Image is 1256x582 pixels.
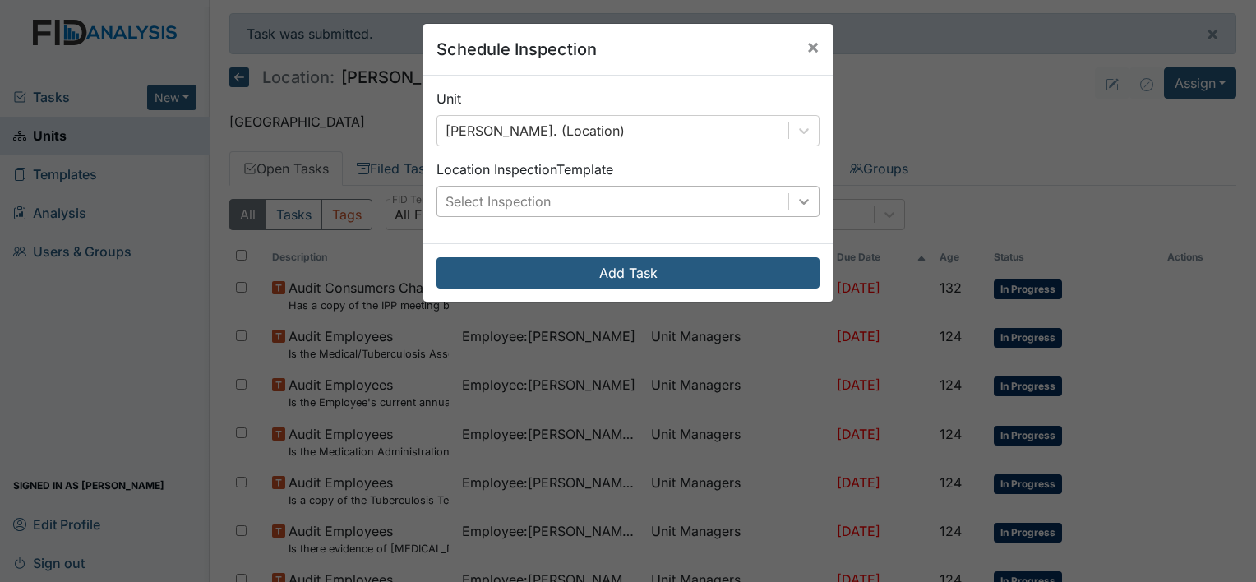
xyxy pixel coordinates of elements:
div: [PERSON_NAME]. (Location) [446,121,625,141]
div: Select Inspection [446,192,551,211]
button: Close [793,24,833,70]
h5: Schedule Inspection [436,37,597,62]
label: Location Inspection Template [436,159,613,179]
span: × [806,35,820,58]
label: Unit [436,89,461,109]
button: Add Task [436,257,820,289]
